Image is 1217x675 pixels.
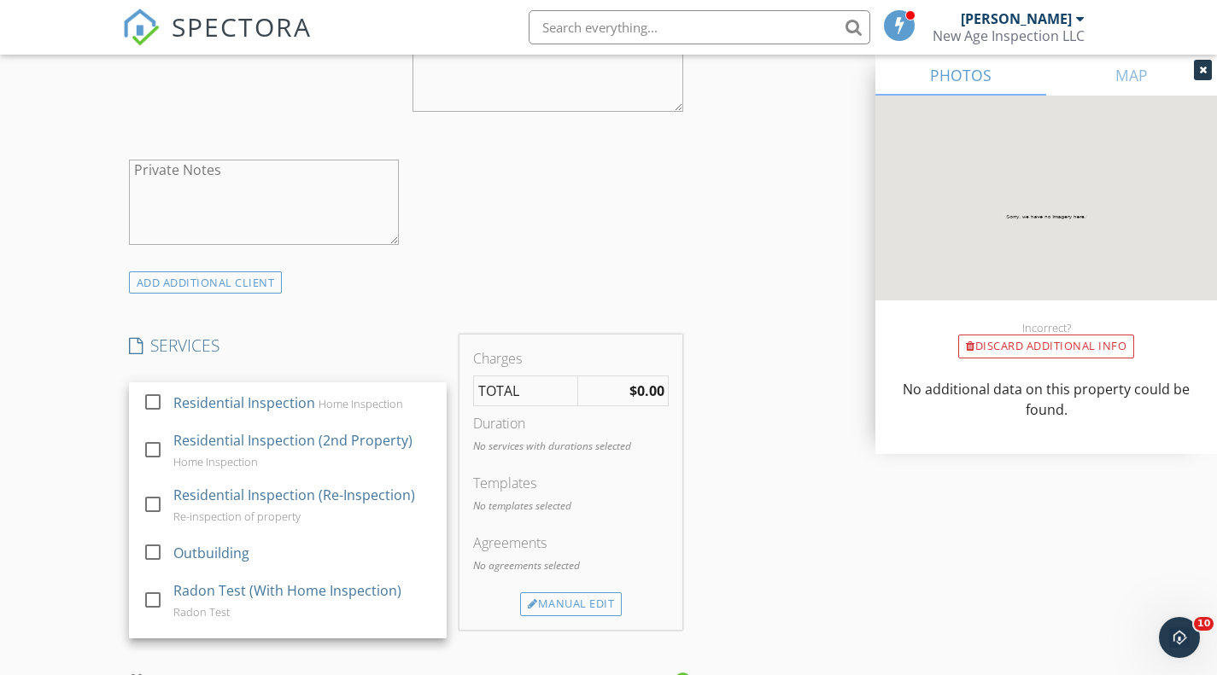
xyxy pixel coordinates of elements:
div: Duration [473,413,669,434]
p: No templates selected [473,498,669,514]
div: ADD ADDITIONAL client [129,271,283,294]
div: Agreements [473,532,669,553]
iframe: Intercom live chat [1159,617,1200,658]
span: 10 [1194,617,1214,631]
div: Home Inspection [173,455,258,468]
p: No services with durations selected [473,439,669,454]
div: Residential Inspection (2nd Property) [173,430,412,451]
div: Incorrect? [875,321,1217,335]
td: TOTAL [474,376,577,406]
div: Manual Edit [520,592,622,616]
div: Radon Test [173,605,230,619]
div: Templates [473,473,669,493]
span: SPECTORA [172,9,312,44]
div: Re-inspection of property [173,509,301,523]
div: Radon Test (With Home Inspection) [173,580,401,601]
h4: SERVICES [129,335,447,357]
img: The Best Home Inspection Software - Spectora [122,9,160,46]
div: Discard Additional info [958,335,1134,358]
div: Home Inspection [319,397,403,410]
div: Outbuilding [173,543,249,563]
div: New Age Inspection LLC [933,27,1085,44]
div: Residential Inspection [173,393,315,413]
div: [PERSON_NAME] [961,10,1072,27]
p: No additional data on this property could be found. [896,379,1197,420]
strong: $0.00 [629,381,664,400]
a: PHOTOS [875,55,1046,96]
a: MAP [1046,55,1217,96]
div: Residential Inspection (Re-Inspection) [173,485,415,505]
p: No agreements selected [473,558,669,573]
a: SPECTORA [122,23,312,59]
input: Search everything... [529,10,870,44]
div: Charges [473,348,669,369]
img: streetview [875,96,1217,341]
